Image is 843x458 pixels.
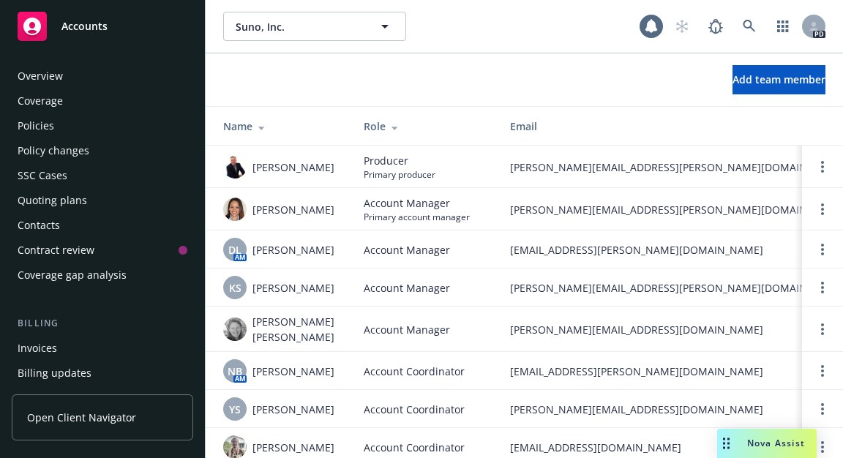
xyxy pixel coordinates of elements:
a: Search [735,12,764,41]
span: Account Manager [364,242,450,258]
div: SSC Cases [18,164,67,187]
div: Name [223,119,340,134]
a: Policies [12,114,193,138]
span: [PERSON_NAME] [252,364,334,379]
a: Coverage gap analysis [12,263,193,287]
span: Nova Assist [747,437,805,449]
div: Policies [18,114,54,138]
span: NB [228,364,242,379]
span: Add team member [733,72,825,86]
span: Suno, Inc. [236,19,362,34]
div: Contract review [18,239,94,262]
span: Primary producer [364,168,435,181]
span: Account Manager [364,195,470,211]
a: Report a Bug [701,12,730,41]
span: DL [228,242,241,258]
div: Overview [18,64,63,88]
img: photo [223,155,247,179]
span: Account Manager [364,280,450,296]
div: Drag to move [717,429,735,458]
span: Account Manager [364,322,450,337]
button: Suno, Inc. [223,12,406,41]
span: [PERSON_NAME] [252,242,334,258]
a: Invoices [12,337,193,360]
a: Open options [814,362,831,380]
div: Coverage [18,89,63,113]
span: KS [229,280,241,296]
div: Role [364,119,487,134]
a: Open options [814,320,831,338]
span: [PERSON_NAME] [252,402,334,417]
a: SSC Cases [12,164,193,187]
span: [PERSON_NAME] [252,202,334,217]
span: [PERSON_NAME] [PERSON_NAME] [252,314,340,345]
a: Start snowing [667,12,697,41]
span: YS [229,402,241,417]
button: Add team member [733,65,825,94]
img: photo [223,318,247,341]
span: Account Coordinator [364,440,465,455]
a: Open options [814,279,831,296]
span: Accounts [61,20,108,32]
a: Open options [814,158,831,176]
span: [PERSON_NAME] [252,280,334,296]
a: Open options [814,438,831,456]
a: Contract review [12,239,193,262]
a: Open options [814,241,831,258]
a: Coverage [12,89,193,113]
div: Billing updates [18,361,91,385]
div: Invoices [18,337,57,360]
div: Coverage gap analysis [18,263,127,287]
div: Billing [12,316,193,331]
span: Account Coordinator [364,364,465,379]
span: Account Coordinator [364,402,465,417]
div: Contacts [18,214,60,237]
a: Open options [814,200,831,218]
div: Quoting plans [18,189,87,212]
a: Billing updates [12,361,193,385]
span: Open Client Navigator [27,410,136,425]
a: Quoting plans [12,189,193,212]
span: Producer [364,153,435,168]
a: Accounts [12,6,193,47]
img: photo [223,198,247,221]
div: Policy changes [18,139,89,162]
span: Primary account manager [364,211,470,223]
span: [PERSON_NAME] [252,159,334,175]
span: [PERSON_NAME] [252,440,334,455]
a: Open options [814,400,831,418]
a: Contacts [12,214,193,237]
a: Policy changes [12,139,193,162]
a: Overview [12,64,193,88]
a: Switch app [768,12,798,41]
button: Nova Assist [717,429,817,458]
